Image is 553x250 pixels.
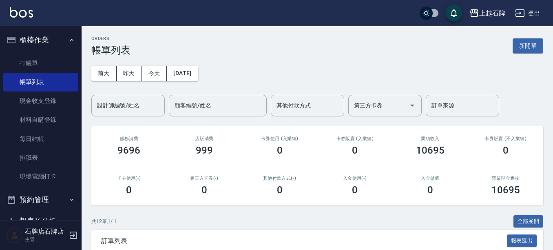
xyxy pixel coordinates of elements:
a: 排班表 [3,148,78,167]
h3: 10695 [491,184,520,196]
h2: 營業現金應收 [478,176,533,181]
span: 訂單列表 [101,237,507,245]
button: 新開單 [513,38,543,54]
h2: 卡券使用 (入業績) [252,136,307,141]
h2: 卡券販賣 (不入業績) [478,136,533,141]
h3: 服務消費 [101,136,157,141]
img: Logo [10,7,33,18]
h2: 入金儲值 [403,176,458,181]
h3: 0 [503,145,509,156]
h2: 第三方卡券(-) [177,176,232,181]
a: 每日結帳 [3,129,78,148]
button: 報表及分析 [3,210,78,232]
button: 全部展開 [513,215,544,228]
button: 登出 [512,6,543,21]
button: 櫃檯作業 [3,29,78,51]
h3: 10695 [416,145,445,156]
a: 帳單列表 [3,73,78,92]
h3: 999 [196,145,213,156]
button: 前天 [91,66,117,81]
img: Person [7,227,23,243]
button: [DATE] [167,66,198,81]
h5: 石牌店石牌店 [25,228,66,236]
h2: ORDERS [91,36,131,41]
button: Open [406,99,419,112]
a: 新開單 [513,42,543,49]
a: 現場電腦打卡 [3,167,78,186]
p: 共 12 筆, 1 / 1 [91,218,117,225]
button: 報表匯出 [507,234,537,247]
div: 上越石牌 [479,8,505,18]
h2: 其他付款方式(-) [252,176,307,181]
a: 報表匯出 [507,237,537,244]
button: 今天 [142,66,167,81]
a: 打帳單 [3,54,78,73]
button: 預約管理 [3,189,78,210]
h2: 業績收入 [403,136,458,141]
h2: 卡券販賣 (入業績) [327,136,383,141]
h2: 卡券使用(-) [101,176,157,181]
button: 昨天 [117,66,142,81]
h3: 0 [352,145,358,156]
h3: 帳單列表 [91,45,131,56]
a: 現金收支登錄 [3,92,78,110]
a: 材料自購登錄 [3,110,78,129]
p: 主管 [25,236,66,243]
button: save [446,5,462,21]
h2: 店販消費 [177,136,232,141]
h3: 9696 [117,145,140,156]
button: 上越石牌 [466,5,509,22]
h3: 0 [126,184,132,196]
h3: 0 [201,184,207,196]
h3: 0 [427,184,433,196]
h3: 0 [277,184,283,196]
h2: 入金使用(-) [327,176,383,181]
h3: 0 [277,145,283,156]
h3: 0 [352,184,358,196]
